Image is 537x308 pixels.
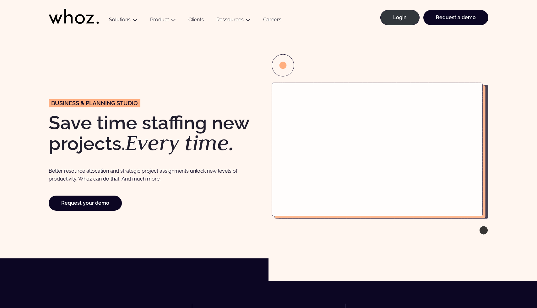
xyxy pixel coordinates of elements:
[49,112,60,134] strong: S
[423,10,488,25] a: Request a demo
[150,17,169,23] a: Product
[103,17,144,25] button: Solutions
[257,17,288,25] a: Careers
[380,10,420,25] a: Login
[216,17,244,23] a: Ressources
[49,196,122,211] a: Request your demo
[49,113,265,154] h1: ave time staffing new projects.
[51,100,138,106] span: Business & planning Studio
[182,17,210,25] a: Clients
[144,17,182,25] button: Product
[125,129,234,156] em: Every time.
[210,17,257,25] button: Ressources
[49,167,244,183] p: Better resource allocation and strategic project assignments unlock new levels of productivity. W...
